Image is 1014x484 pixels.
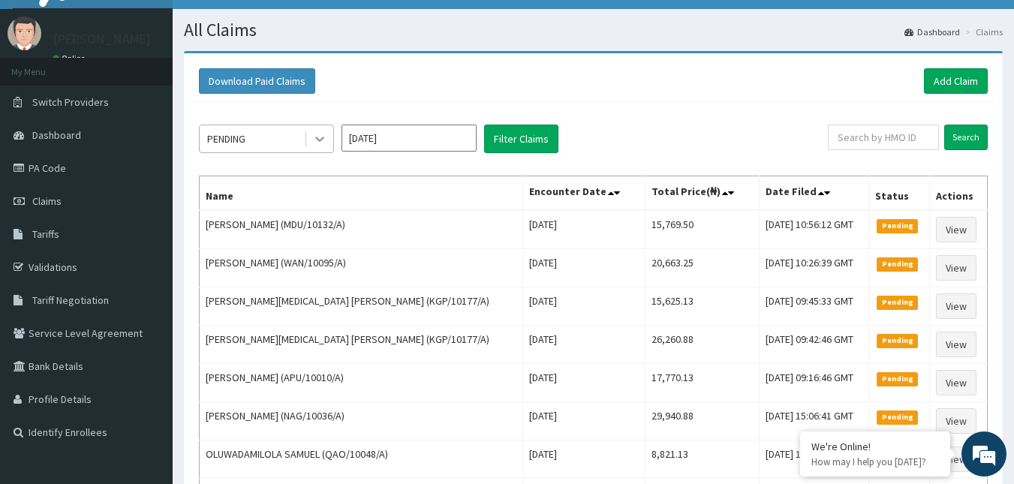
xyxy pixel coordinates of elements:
td: 20,663.25 [645,249,760,287]
a: Dashboard [904,26,960,38]
th: Status [869,176,929,211]
input: Search by HMO ID [828,125,939,150]
a: View [936,332,976,357]
td: 17,770.13 [645,364,760,402]
span: Pending [877,372,918,386]
span: Claims [32,194,62,208]
span: Tariffs [32,227,59,241]
li: Claims [961,26,1003,38]
td: [PERSON_NAME] (WAN/10095/A) [200,249,523,287]
span: Tariff Negotiation [32,293,109,307]
input: Select Month and Year [342,125,477,152]
td: [DATE] 09:45:33 GMT [760,287,869,326]
a: View [936,446,976,472]
td: [DATE] [522,210,645,249]
span: Switch Providers [32,95,109,109]
a: View [936,408,976,434]
th: Encounter Date [522,176,645,211]
td: [DATE] 16:49:51 GMT [760,440,869,479]
div: PENDING [207,131,245,146]
p: [PERSON_NAME] [53,32,151,46]
td: 15,769.50 [645,210,760,249]
span: Dashboard [32,128,81,142]
td: [PERSON_NAME][MEDICAL_DATA] [PERSON_NAME] (KGP/10177/A) [200,287,523,326]
button: Filter Claims [484,125,558,153]
td: [DATE] 09:42:46 GMT [760,326,869,364]
td: [DATE] [522,249,645,287]
a: Online [53,53,89,64]
td: 26,260.88 [645,326,760,364]
td: 15,625.13 [645,287,760,326]
img: User Image [8,17,41,50]
td: [DATE] 10:56:12 GMT [760,210,869,249]
input: Search [944,125,988,150]
td: [PERSON_NAME] (NAG/10036/A) [200,402,523,440]
td: 29,940.88 [645,402,760,440]
span: Pending [877,257,918,271]
a: View [936,293,976,319]
th: Name [200,176,523,211]
td: [DATE] [522,440,645,479]
td: OLUWADAMILOLA SAMUEL (QAO/10048/A) [200,440,523,479]
span: Pending [877,296,918,309]
td: [DATE] 09:16:46 GMT [760,364,869,402]
td: 8,821.13 [645,440,760,479]
th: Date Filed [760,176,869,211]
button: Download Paid Claims [199,68,315,94]
a: View [936,217,976,242]
span: Pending [877,334,918,347]
td: [DATE] [522,326,645,364]
td: [DATE] [522,287,645,326]
div: We're Online! [811,440,939,453]
td: [DATE] [522,402,645,440]
p: How may I help you today? [811,455,939,468]
span: Pending [877,410,918,424]
a: Add Claim [924,68,988,94]
th: Actions [929,176,988,211]
td: [DATE] [522,364,645,402]
td: [DATE] 10:26:39 GMT [760,249,869,287]
td: [PERSON_NAME] (MDU/10132/A) [200,210,523,249]
a: View [936,255,976,281]
td: [PERSON_NAME][MEDICAL_DATA] [PERSON_NAME] (KGP/10177/A) [200,326,523,364]
h1: All Claims [184,20,1003,40]
span: Pending [877,219,918,233]
td: [DATE] 15:06:41 GMT [760,402,869,440]
a: View [936,370,976,395]
td: [PERSON_NAME] (APU/10010/A) [200,364,523,402]
th: Total Price(₦) [645,176,760,211]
